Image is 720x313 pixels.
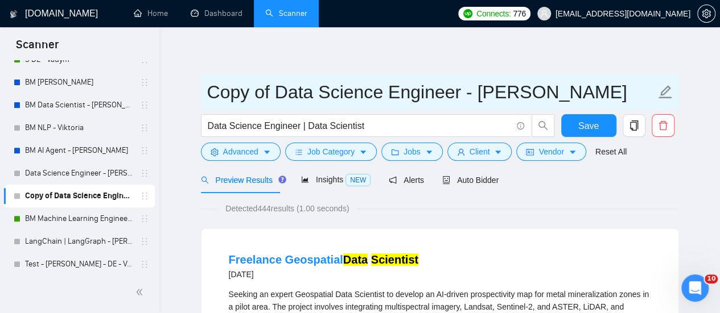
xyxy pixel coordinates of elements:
span: idcard [526,148,534,156]
span: holder [140,237,149,246]
a: LangChain | LangGraph - [PERSON_NAME] [25,230,133,253]
input: Scanner name... [207,78,656,106]
span: holder [140,169,149,178]
a: Copy of Data Science Engineer - [PERSON_NAME] [25,185,133,207]
span: Connects: [476,7,511,20]
span: Client [470,145,490,158]
span: holder [140,146,149,155]
button: Save [561,114,616,137]
a: BM Machine Learning Engineer - [PERSON_NAME] [25,207,133,230]
mark: Scientist [371,253,418,266]
span: Save [578,119,599,133]
button: settingAdvancedcaret-down [201,143,281,161]
button: delete [652,114,674,137]
a: searchScanner [265,9,307,18]
button: barsJob Categorycaret-down [285,143,377,161]
span: Scanner [7,36,68,60]
a: Test - [PERSON_NAME] - DE - Vadym [25,253,133,276]
span: holder [140,191,149,201]
span: double-left [135,286,147,298]
span: notification [389,176,397,184]
span: setting [698,9,715,18]
span: holder [140,214,149,223]
span: 776 [513,7,525,20]
a: homeHome [134,9,168,18]
span: holder [140,101,149,110]
span: folder [391,148,399,156]
button: search [532,114,554,137]
span: Insights [301,175,371,184]
mark: Data [343,253,368,266]
span: Job Category [307,145,355,158]
span: info-circle [517,122,524,130]
div: [DATE] [229,268,418,281]
span: Detected 444 results (1.00 seconds) [217,202,357,215]
span: NEW [345,174,371,186]
iframe: Intercom live chat [681,274,709,302]
img: logo [10,5,18,23]
a: BM AI Agent - [PERSON_NAME] [25,139,133,162]
img: upwork-logo.png [463,9,472,18]
a: setting [697,9,715,18]
span: search [532,120,554,131]
div: Tooltip anchor [277,174,287,185]
span: robot [442,176,450,184]
span: Auto Bidder [442,176,499,185]
span: Preview Results [201,176,283,185]
span: holder [140,78,149,87]
a: dashboardDashboard [191,9,242,18]
span: user [540,10,548,18]
span: caret-down [263,148,271,156]
a: BM [PERSON_NAME] [25,71,133,94]
span: holder [140,260,149,269]
button: setting [697,5,715,23]
a: BM NLP - Viktoria [25,116,133,139]
a: Freelance GeospatialData Scientist [229,253,418,266]
span: Alerts [389,176,424,185]
a: Reset All [595,145,627,158]
span: user [457,148,465,156]
a: BM Data Scientist - [PERSON_NAME] [25,94,133,116]
span: 10 [705,274,718,283]
span: copy [623,120,645,131]
span: caret-down [494,148,502,156]
a: Data Science Engineer - [PERSON_NAME] [25,162,133,185]
input: Search Freelance Jobs... [208,119,512,133]
button: userClientcaret-down [447,143,512,161]
span: holder [140,123,149,132]
span: search [201,176,209,184]
button: idcardVendorcaret-down [516,143,586,161]
span: edit [658,85,673,99]
span: Advanced [223,145,258,158]
span: setting [211,148,219,156]
button: copy [623,114,645,137]
span: delete [652,120,674,131]
button: folderJobscaret-down [381,143,443,161]
span: caret-down [425,148,433,156]
span: area-chart [301,176,309,183]
span: bars [295,148,303,156]
span: caret-down [359,148,367,156]
span: Vendor [538,145,563,158]
span: caret-down [569,148,577,156]
span: Jobs [404,145,421,158]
